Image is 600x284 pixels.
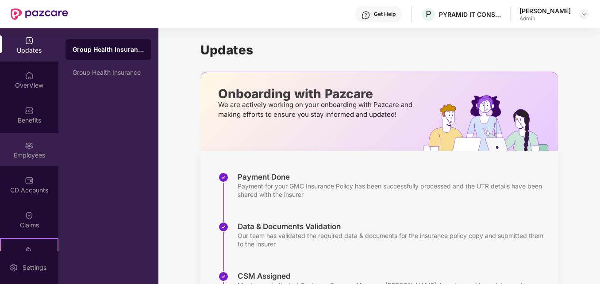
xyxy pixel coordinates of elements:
img: svg+xml;base64,PHN2ZyBpZD0iRW1wbG95ZWVzIiB4bWxucz0iaHR0cDovL3d3dy53My5vcmcvMjAwMC9zdmciIHdpZHRoPS... [25,141,34,150]
img: svg+xml;base64,PHN2ZyBpZD0iU3RlcC1Eb25lLTMyeDMyIiB4bWxucz0iaHR0cDovL3d3dy53My5vcmcvMjAwMC9zdmciIH... [218,222,229,232]
div: Group Health Insurance [73,69,144,76]
div: Group Health Insurance [73,45,144,54]
img: hrOnboarding [423,95,558,151]
img: svg+xml;base64,PHN2ZyBpZD0iSG9tZSIgeG1sbnM9Imh0dHA6Ly93d3cudzMub3JnLzIwMDAvc3ZnIiB3aWR0aD0iMjAiIG... [25,71,34,80]
img: svg+xml;base64,PHN2ZyBpZD0iU3RlcC1Eb25lLTMyeDMyIiB4bWxucz0iaHR0cDovL3d3dy53My5vcmcvMjAwMC9zdmciIH... [218,271,229,282]
div: [PERSON_NAME] [519,7,571,15]
div: Payment Done [238,172,549,182]
img: svg+xml;base64,PHN2ZyBpZD0iSGVscC0zMngzMiIgeG1sbnM9Imh0dHA6Ly93d3cudzMub3JnLzIwMDAvc3ZnIiB3aWR0aD... [362,11,370,19]
p: We are actively working on your onboarding with Pazcare and making efforts to ensure you stay inf... [218,100,415,119]
img: svg+xml;base64,PHN2ZyB4bWxucz0iaHR0cDovL3d3dy53My5vcmcvMjAwMC9zdmciIHdpZHRoPSIyMSIgaGVpZ2h0PSIyMC... [25,246,34,255]
img: svg+xml;base64,PHN2ZyBpZD0iRHJvcGRvd24tMzJ4MzIiIHhtbG5zPSJodHRwOi8vd3d3LnczLm9yZy8yMDAwL3N2ZyIgd2... [581,11,588,18]
div: Our team has validated the required data & documents for the insurance policy copy and submitted ... [238,231,549,248]
div: Settings [20,263,49,272]
img: New Pazcare Logo [11,8,68,20]
div: CSM Assigned [238,271,549,281]
h1: Updates [200,42,558,58]
span: P [426,9,431,19]
img: svg+xml;base64,PHN2ZyBpZD0iQ2xhaW0iIHhtbG5zPSJodHRwOi8vd3d3LnczLm9yZy8yMDAwL3N2ZyIgd2lkdGg9IjIwIi... [25,211,34,220]
img: svg+xml;base64,PHN2ZyBpZD0iVXBkYXRlZCIgeG1sbnM9Imh0dHA6Ly93d3cudzMub3JnLzIwMDAvc3ZnIiB3aWR0aD0iMj... [25,36,34,45]
div: Payment for your GMC Insurance Policy has been successfully processed and the UTR details have be... [238,182,549,199]
div: Admin [519,15,571,22]
div: PYRAMID IT CONSULTING PRIVATE LIMITED [439,10,501,19]
img: svg+xml;base64,PHN2ZyBpZD0iQ0RfQWNjb3VudHMiIGRhdGEtbmFtZT0iQ0QgQWNjb3VudHMiIHhtbG5zPSJodHRwOi8vd3... [25,176,34,185]
img: svg+xml;base64,PHN2ZyBpZD0iU3RlcC1Eb25lLTMyeDMyIiB4bWxucz0iaHR0cDovL3d3dy53My5vcmcvMjAwMC9zdmciIH... [218,172,229,183]
img: svg+xml;base64,PHN2ZyBpZD0iU2V0dGluZy0yMHgyMCIgeG1sbnM9Imh0dHA6Ly93d3cudzMub3JnLzIwMDAvc3ZnIiB3aW... [9,263,18,272]
div: Data & Documents Validation [238,222,549,231]
img: svg+xml;base64,PHN2ZyBpZD0iQmVuZWZpdHMiIHhtbG5zPSJodHRwOi8vd3d3LnczLm9yZy8yMDAwL3N2ZyIgd2lkdGg9Ij... [25,106,34,115]
div: Get Help [374,11,396,18]
p: Onboarding with Pazcare [218,90,415,98]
